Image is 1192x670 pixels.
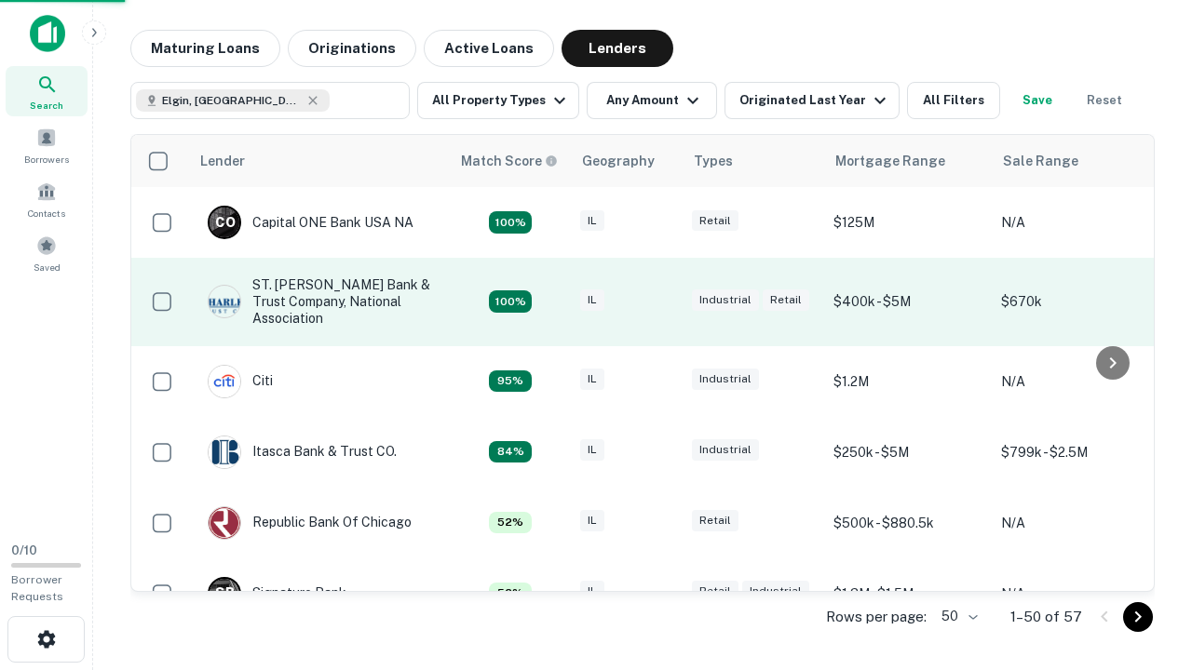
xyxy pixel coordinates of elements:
span: Contacts [28,206,65,221]
div: IL [580,510,604,531]
div: Capitalize uses an advanced AI algorithm to match your search with the best lender. The match sco... [461,151,558,171]
div: 50 [934,603,981,630]
th: Capitalize uses an advanced AI algorithm to match your search with the best lender. The match sco... [450,135,571,187]
div: Mortgage Range [835,150,945,172]
a: Search [6,66,88,116]
td: N/A [992,558,1159,629]
div: Industrial [692,289,759,311]
button: Lenders [562,30,673,67]
th: Types [683,135,824,187]
div: ST. [PERSON_NAME] Bank & Trust Company, National Association [208,276,431,328]
button: Any Amount [587,82,717,119]
button: Originations [288,30,416,67]
div: Capital ONE Bank USA NA [208,206,413,239]
td: $125M [824,187,992,258]
img: picture [209,436,240,468]
button: Active Loans [424,30,554,67]
div: Capitalize uses an advanced AI algorithm to match your search with the best lender. The match sco... [489,211,532,234]
td: $1.2M [824,346,992,417]
img: picture [209,507,240,539]
img: picture [209,366,240,397]
span: Saved [34,260,61,275]
div: Retail [692,581,738,602]
td: N/A [992,488,1159,558]
div: Capitalize uses an advanced AI algorithm to match your search with the best lender. The match sco... [489,290,532,313]
button: Save your search to get updates of matches that match your search criteria. [1008,82,1067,119]
td: N/A [992,187,1159,258]
button: Reset [1075,82,1134,119]
h6: Match Score [461,151,554,171]
span: Borrower Requests [11,573,63,603]
div: Citi [208,365,273,398]
td: $1.3M - $1.5M [824,558,992,629]
p: 1–50 of 57 [1010,606,1082,628]
div: Industrial [742,581,809,602]
th: Mortgage Range [824,135,992,187]
img: picture [209,286,240,317]
button: All Filters [907,82,1000,119]
a: Contacts [6,174,88,224]
div: Republic Bank Of Chicago [208,506,412,540]
td: $670k [992,258,1159,346]
td: N/A [992,346,1159,417]
div: IL [580,581,604,602]
th: Lender [189,135,450,187]
a: Borrowers [6,120,88,170]
div: Geography [582,150,655,172]
button: All Property Types [417,82,579,119]
div: Types [694,150,733,172]
div: Lender [200,150,245,172]
p: S B [215,583,234,603]
div: Retail [763,289,809,311]
th: Geography [571,135,683,187]
div: IL [580,439,604,461]
div: Capitalize uses an advanced AI algorithm to match your search with the best lender. The match sco... [489,370,532,393]
button: Go to next page [1123,602,1153,632]
div: Industrial [692,439,759,461]
div: Capitalize uses an advanced AI algorithm to match your search with the best lender. The match sco... [489,583,532,605]
div: Capitalize uses an advanced AI algorithm to match your search with the best lender. The match sco... [489,512,532,534]
div: Originated Last Year [739,89,891,112]
td: $400k - $5M [824,258,992,346]
td: $799k - $2.5M [992,417,1159,488]
div: Retail [692,510,738,531]
div: Industrial [692,368,759,390]
th: Sale Range [992,135,1159,187]
button: Maturing Loans [130,30,280,67]
a: Saved [6,228,88,278]
button: Originated Last Year [725,82,900,119]
div: Signature Bank [208,577,346,610]
div: Capitalize uses an advanced AI algorithm to match your search with the best lender. The match sco... [489,441,532,463]
iframe: Chat Widget [1099,521,1192,610]
span: Search [30,98,63,113]
td: $250k - $5M [824,417,992,488]
div: IL [580,210,604,232]
p: Rows per page: [826,606,927,628]
div: Itasca Bank & Trust CO. [208,435,397,469]
p: C O [215,213,235,233]
img: capitalize-icon.png [30,15,65,52]
div: Retail [692,210,738,232]
div: Sale Range [1003,150,1078,172]
span: Borrowers [24,152,69,167]
div: IL [580,368,604,390]
td: $500k - $880.5k [824,488,992,558]
span: Elgin, [GEOGRAPHIC_DATA], [GEOGRAPHIC_DATA] [162,92,302,109]
span: 0 / 10 [11,543,37,557]
div: IL [580,289,604,311]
